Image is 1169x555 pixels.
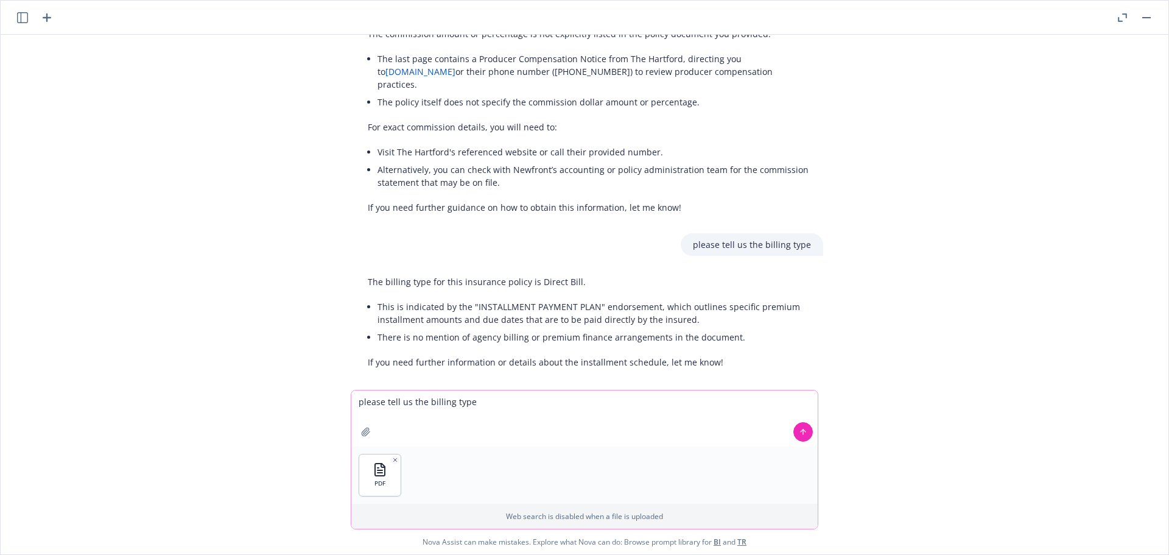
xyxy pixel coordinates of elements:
li: The last page contains a Producer Compensation Notice from The Hartford, directing you to or thei... [377,50,811,93]
textarea: please tell us the billing type [351,391,818,447]
p: If you need further guidance on how to obtain this information, let me know! [368,201,811,214]
span: Nova Assist can make mistakes. Explore what Nova can do: Browse prompt library for and [423,529,746,554]
li: Visit The Hartford's referenced website or call their provided number. [377,143,811,161]
p: Web search is disabled when a file is uploaded [359,511,810,521]
li: The policy itself does not specify the commission dollar amount or percentage. [377,93,811,111]
span: PDF [374,479,385,487]
p: If you need further information or details about the installment schedule, let me know! [368,356,811,369]
li: There is no mention of agency billing or premium finance arrangements in the document. [377,328,811,346]
button: PDF [359,454,401,496]
li: This is indicated by the "INSTALLMENT PAYMENT PLAN" endorsement, which outlines specific premium ... [377,298,811,328]
p: For exact commission details, you will need to: [368,121,811,133]
li: Alternatively, you can check with Newfront’s accounting or policy administration team for the com... [377,161,811,191]
p: The billing type for this insurance policy is Direct Bill. [368,275,811,288]
a: TR [737,537,746,547]
p: please tell us the billing type [693,238,811,251]
a: BI [714,537,721,547]
a: [DOMAIN_NAME] [385,66,455,77]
